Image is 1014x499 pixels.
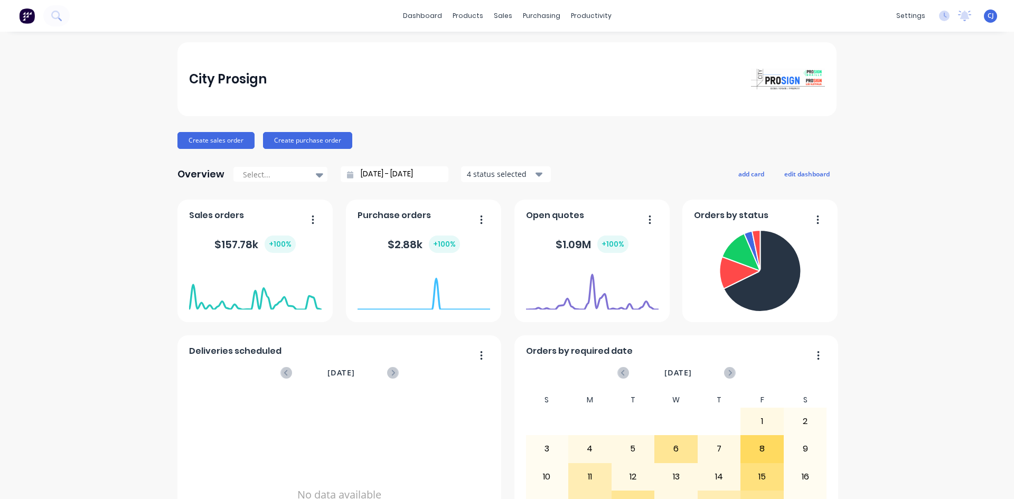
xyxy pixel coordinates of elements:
[664,367,692,379] span: [DATE]
[777,167,837,181] button: edit dashboard
[655,464,697,490] div: 13
[731,167,771,181] button: add card
[189,69,267,90] div: City Prosign
[698,464,740,490] div: 14
[189,209,244,222] span: Sales orders
[489,8,518,24] div: sales
[978,463,1003,488] iframe: Intercom live chat
[655,436,697,462] div: 6
[177,132,255,149] button: Create sales order
[265,236,296,253] div: + 100 %
[784,408,827,435] div: 2
[654,392,698,408] div: W
[518,8,566,24] div: purchasing
[740,392,784,408] div: F
[526,464,568,490] div: 10
[988,11,994,21] span: CJ
[741,436,783,462] div: 8
[526,209,584,222] span: Open quotes
[327,367,355,379] span: [DATE]
[556,236,628,253] div: $ 1.09M
[569,436,611,462] div: 4
[751,69,825,90] img: City Prosign
[467,168,533,180] div: 4 status selected
[189,345,281,357] span: Deliveries scheduled
[741,408,783,435] div: 1
[784,464,827,490] div: 16
[597,236,628,253] div: + 100 %
[526,436,568,462] div: 3
[398,8,447,24] a: dashboard
[612,392,655,408] div: T
[358,209,431,222] span: Purchase orders
[891,8,931,24] div: settings
[568,392,612,408] div: M
[784,392,827,408] div: S
[566,8,617,24] div: productivity
[429,236,460,253] div: + 100 %
[569,464,611,490] div: 11
[19,8,35,24] img: Factory
[214,236,296,253] div: $ 157.78k
[694,209,768,222] span: Orders by status
[447,8,489,24] div: products
[698,392,741,408] div: T
[388,236,460,253] div: $ 2.88k
[461,166,551,182] button: 4 status selected
[263,132,352,149] button: Create purchase order
[177,164,224,185] div: Overview
[525,392,569,408] div: S
[612,464,654,490] div: 12
[612,436,654,462] div: 5
[741,464,783,490] div: 15
[784,436,827,462] div: 9
[698,436,740,462] div: 7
